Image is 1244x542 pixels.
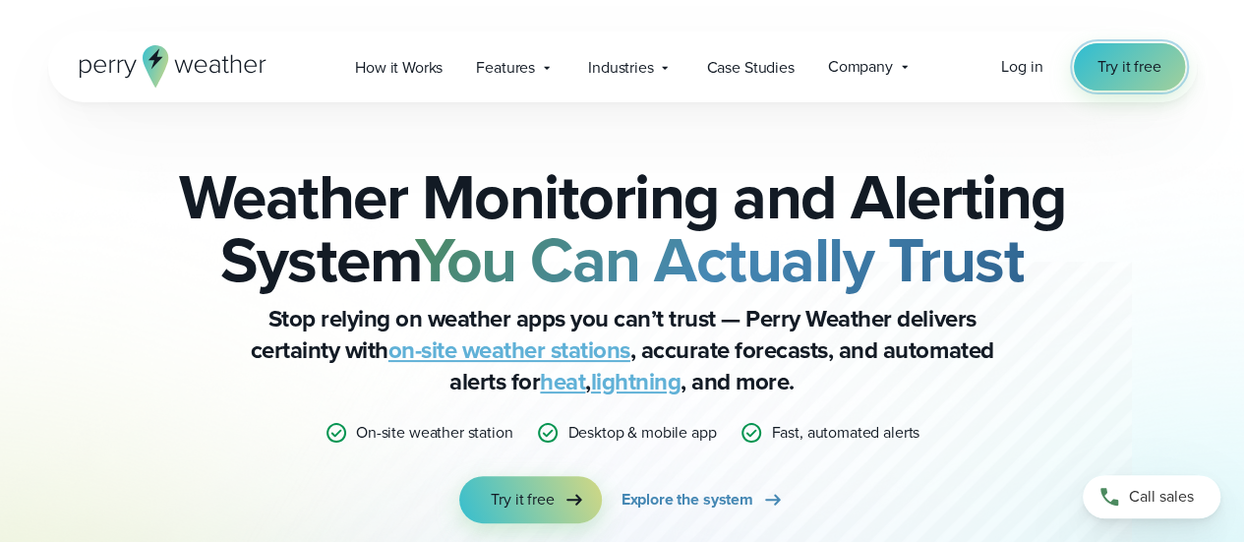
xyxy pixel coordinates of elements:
[476,56,535,80] span: Features
[1001,55,1042,78] span: Log in
[706,56,794,80] span: Case Studies
[622,488,753,512] span: Explore the system
[356,421,512,445] p: On-site weather station
[591,364,681,399] a: lightning
[388,332,630,368] a: on-site weather stations
[1097,55,1160,79] span: Try it free
[415,213,1024,306] strong: You Can Actually Trust
[1129,485,1194,509] span: Call sales
[229,303,1016,397] p: Stop relying on weather apps you can’t trust — Perry Weather delivers certainty with , accurate f...
[588,56,653,80] span: Industries
[1074,43,1184,90] a: Try it free
[689,47,810,88] a: Case Studies
[491,488,554,512] span: Try it free
[771,421,919,445] p: Fast, automated alerts
[459,476,601,523] a: Try it free
[1001,55,1042,79] a: Log in
[147,165,1098,291] h2: Weather Monitoring and Alerting System
[1083,475,1220,518] a: Call sales
[567,421,716,445] p: Desktop & mobile app
[338,47,459,88] a: How it Works
[828,55,893,79] span: Company
[540,364,585,399] a: heat
[622,476,785,523] a: Explore the system
[355,56,443,80] span: How it Works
